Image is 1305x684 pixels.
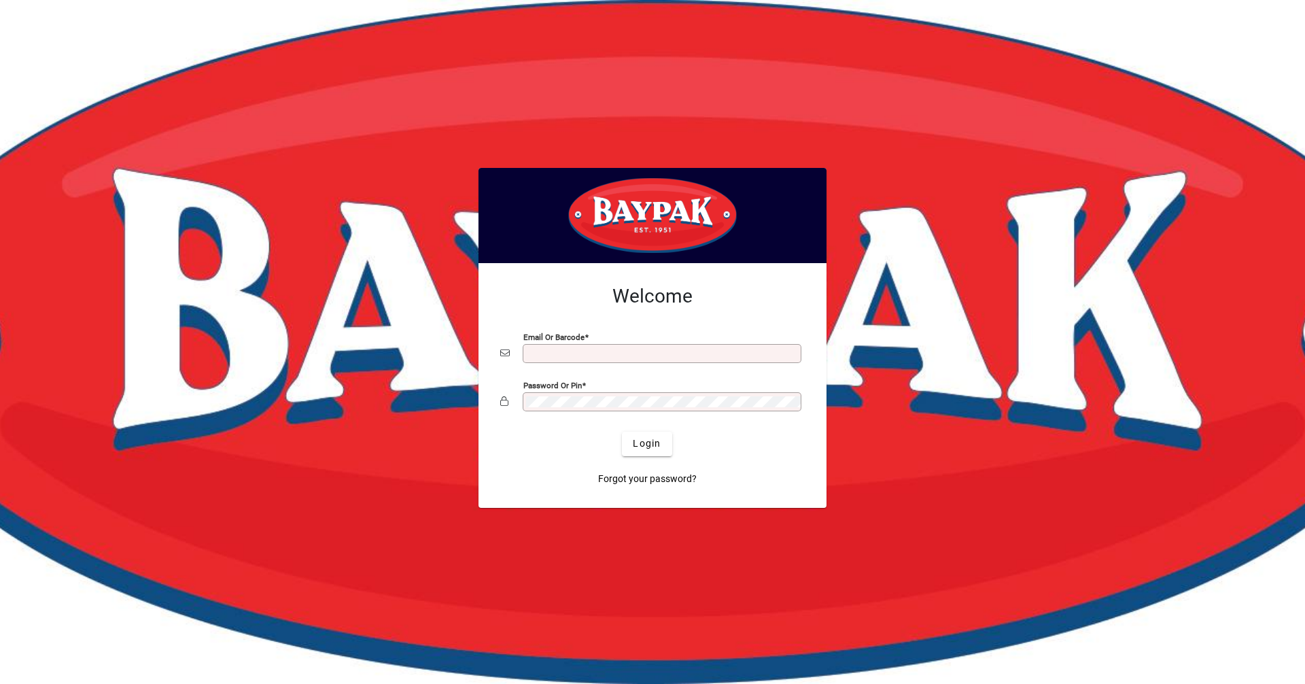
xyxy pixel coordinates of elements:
[500,285,805,308] h2: Welcome
[633,437,661,451] span: Login
[598,472,697,486] span: Forgot your password?
[523,380,582,390] mat-label: Password or Pin
[622,432,672,456] button: Login
[593,467,702,492] a: Forgot your password?
[523,332,585,341] mat-label: Email or Barcode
